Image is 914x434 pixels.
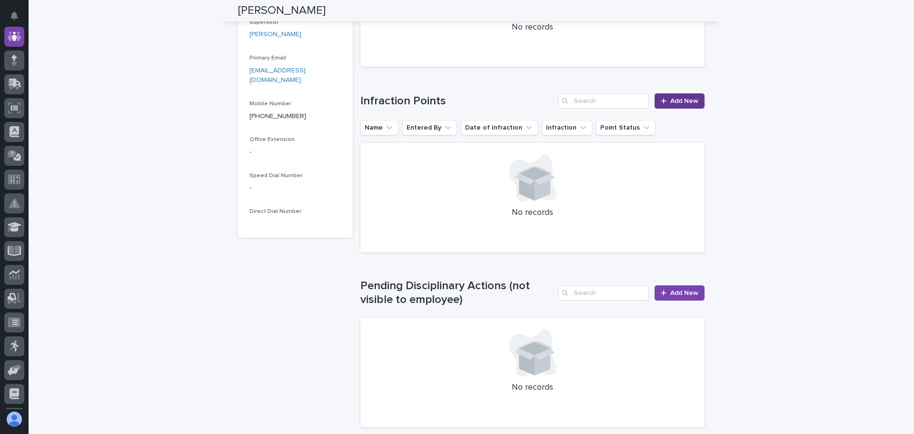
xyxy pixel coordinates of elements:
[402,120,457,135] button: Entered By
[12,11,24,27] div: Notifications
[249,147,341,157] p: -
[360,94,555,108] h1: Infraction Points
[372,208,693,218] p: No records
[249,67,306,84] a: [EMAIL_ADDRESS][DOMAIN_NAME]
[249,137,295,142] span: Office Extension
[670,98,698,104] span: Add New
[4,6,24,26] button: Notifications
[558,285,649,301] input: Search
[360,120,398,135] button: Name
[596,120,656,135] button: Point Status
[249,113,306,120] a: [PHONE_NUMBER]
[558,93,649,109] input: Search
[249,20,278,25] span: Supervisor
[249,30,301,40] a: [PERSON_NAME]
[542,120,592,135] button: Infraction
[249,183,341,193] p: -
[249,173,303,179] span: Speed Dial Number
[249,55,286,61] span: Primary Email
[249,209,301,214] span: Direct Dial Number
[461,120,538,135] button: Date of Infraction
[249,101,291,107] span: Mobile Number
[655,93,705,109] a: Add New
[372,383,693,393] p: No records
[238,4,326,18] h2: [PERSON_NAME]
[360,279,555,307] h1: Pending Disciplinary Actions (not visible to employee)
[4,409,24,429] button: users-avatar
[372,22,693,33] p: No records
[670,290,698,296] span: Add New
[655,285,705,301] a: Add New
